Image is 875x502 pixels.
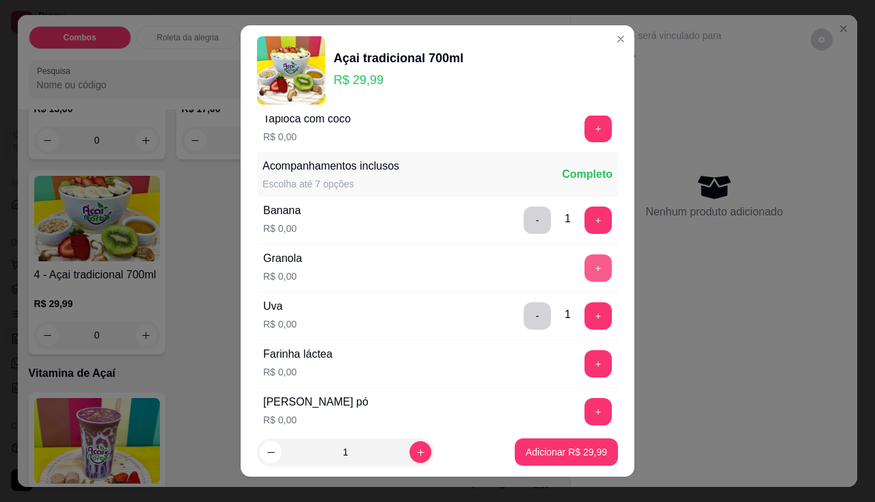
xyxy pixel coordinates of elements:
[409,441,431,463] button: increase-product-quantity
[524,302,551,330] button: delete
[565,211,571,227] div: 1
[334,49,463,68] div: Açai tradicional 700ml
[526,445,607,459] p: Adicionar R$ 29,99
[263,365,332,379] p: R$ 0,00
[584,350,612,378] button: add
[263,394,368,410] div: [PERSON_NAME] pó
[524,207,551,234] button: delete
[260,441,282,463] button: decrease-product-quantity
[610,28,632,50] button: Close
[257,36,325,105] img: product-image
[263,250,302,267] div: Granola
[263,317,297,331] p: R$ 0,00
[263,346,332,362] div: Farinha láctea
[262,158,399,174] div: Acompanhamentos inclusos
[584,115,612,142] button: add
[263,298,297,315] div: Uva
[334,70,463,90] p: R$ 29,99
[263,111,351,127] div: Tapioca com coco
[263,269,302,283] p: R$ 0,00
[263,222,301,235] p: R$ 0,00
[263,130,351,144] p: R$ 0,00
[262,177,399,191] div: Escolha até 7 opções
[263,202,301,219] div: Banana
[562,166,612,183] div: Completo
[584,254,612,282] button: add
[584,302,612,330] button: add
[584,207,612,234] button: add
[263,413,368,427] p: R$ 0,00
[565,306,571,323] div: 1
[515,438,618,466] button: Adicionar R$ 29,99
[584,398,612,425] button: add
